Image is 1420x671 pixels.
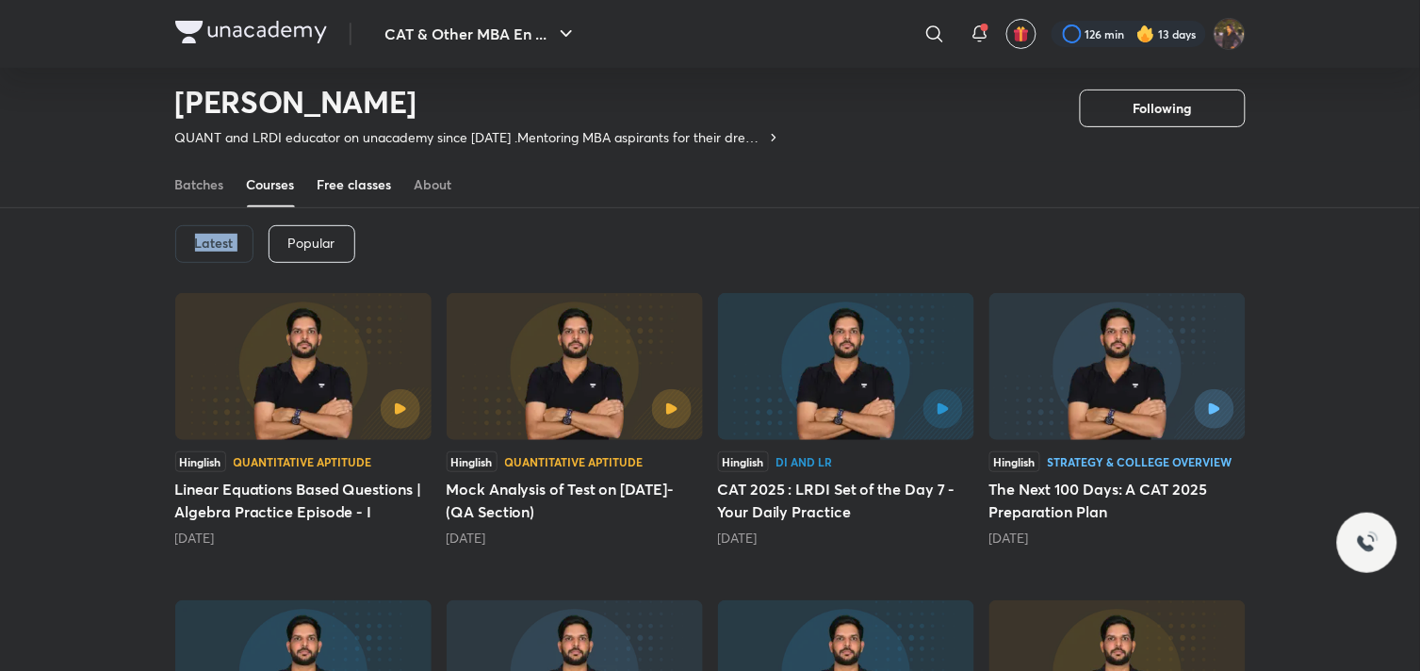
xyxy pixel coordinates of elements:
a: Courses [247,162,295,207]
a: About [415,162,452,207]
div: Hinglish [989,451,1040,472]
div: 1 day ago [175,529,432,548]
p: QUANT and LRDI educator on unacademy since [DATE] .Mentoring MBA aspirants for their dream B scho... [175,128,766,147]
img: Bhumika Varshney [1214,18,1246,50]
div: Hinglish [175,451,226,472]
div: Hinglish [718,451,769,472]
div: Quantitative Aptitude [505,456,644,467]
div: Linear Equations Based Questions | Algebra Practice Episode - I [175,293,432,548]
div: 15 days ago [989,529,1246,548]
p: Popular [288,236,335,251]
div: The Next 100 Days: A CAT 2025 Preparation Plan [989,293,1246,548]
h5: The Next 100 Days: A CAT 2025 Preparation Plan [989,478,1246,523]
div: Free classes [318,175,392,194]
h5: Linear Equations Based Questions | Algebra Practice Episode - I [175,478,432,523]
a: Batches [175,162,224,207]
div: Batches [175,175,224,194]
div: 14 days ago [718,529,974,548]
div: Hinglish [447,451,498,472]
div: 5 days ago [447,529,703,548]
img: ttu [1356,532,1379,554]
a: Company Logo [175,21,327,48]
div: About [415,175,452,194]
button: avatar [1006,19,1036,49]
img: streak [1136,25,1155,43]
h5: CAT 2025 : LRDI Set of the Day 7 - Your Daily Practice [718,478,974,523]
span: Following [1134,99,1192,118]
div: Mock Analysis of Test on 24.08.2025- (QA Section) [447,293,703,548]
div: Strategy & College Overview [1048,456,1232,467]
div: DI and LR [776,456,833,467]
div: Quantitative Aptitude [234,456,372,467]
img: Company Logo [175,21,327,43]
h2: [PERSON_NAME] [175,83,781,121]
h5: Mock Analysis of Test on [DATE]- (QA Section) [447,478,703,523]
h6: Latest [195,236,234,251]
button: CAT & Other MBA En ... [374,15,589,53]
button: Following [1080,90,1246,127]
img: avatar [1013,25,1030,42]
div: Courses [247,175,295,194]
div: CAT 2025 : LRDI Set of the Day 7 - Your Daily Practice [718,293,974,548]
a: Free classes [318,162,392,207]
